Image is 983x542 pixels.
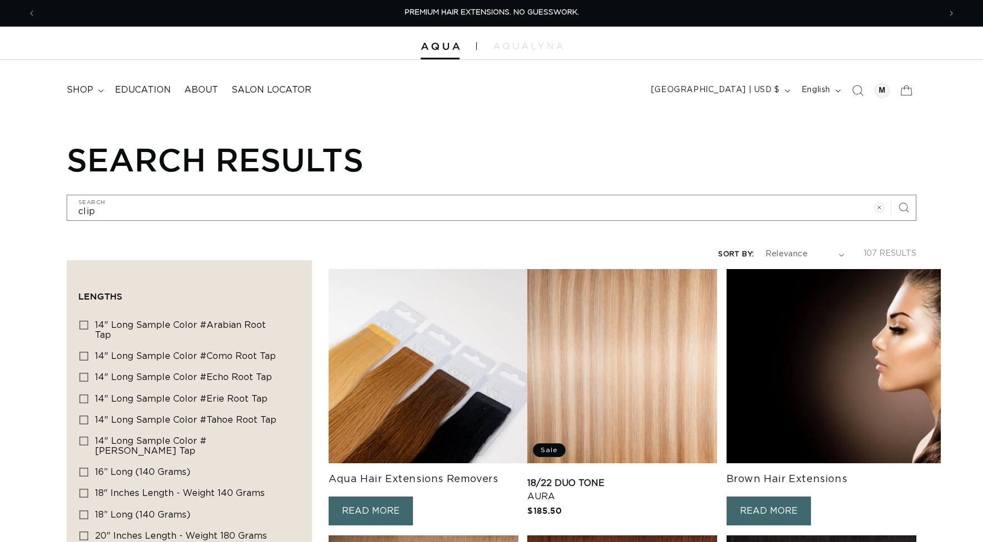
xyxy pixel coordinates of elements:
[78,291,122,301] span: Lengths
[867,195,891,220] button: Clear search term
[108,78,178,103] a: Education
[225,78,318,103] a: Salon Locator
[405,9,579,16] span: PREMIUM HAIR EXTENSIONS. NO GUESSWORK.
[95,489,265,498] span: 18" Inches length - Weight 140 grams
[95,510,190,519] span: 18” Long (140 grams)
[651,84,780,96] span: [GEOGRAPHIC_DATA] | USD $
[67,140,916,178] h1: Search results
[421,43,460,50] img: Aqua Hair Extensions
[67,195,916,220] input: Search
[795,80,845,101] button: English
[95,394,268,403] span: 14" Long Sample Color #Erie Root Tap
[718,251,754,258] label: Sort by:
[727,473,916,486] h3: Brown Hair Extensions
[231,84,311,96] span: Salon Locator
[801,84,830,96] span: English
[95,416,276,424] span: 14" Long Sample Color #Tahoe Root Tap
[527,477,717,503] a: 18/22 Duo Tone Aura
[845,78,870,103] summary: Search
[727,497,811,526] a: READ MORE
[19,3,44,24] button: Previous announcement
[891,195,916,220] button: Search
[95,437,206,455] span: 14" Long Sample Color #[PERSON_NAME] Tap
[67,84,93,96] span: shop
[184,84,218,96] span: About
[864,250,916,257] span: 107 results
[178,78,225,103] a: About
[95,373,272,382] span: 14" Long Sample Color #Echo Root Tap
[95,531,267,540] span: 20" Inches length - Weight 180 grams
[727,269,941,463] img: Brown Hair Extensions from Aqua
[60,78,108,103] summary: shop
[329,473,518,486] h3: Aqua Hair Extensions Removers
[493,43,563,49] img: aqualyna.com
[95,321,266,340] span: 14" Long Sample Color #Arabian Root Tap
[644,80,795,101] button: [GEOGRAPHIC_DATA] | USD $
[78,272,300,312] summary: Lengths (0 selected)
[115,84,171,96] span: Education
[939,3,964,24] button: Next announcement
[95,352,276,361] span: 14" Long Sample Color #Como Root Tap
[95,468,190,477] span: 16” Long (140 grams)
[329,497,413,526] a: READ MORE
[329,269,543,463] img: Tape in Hair Extension Removers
